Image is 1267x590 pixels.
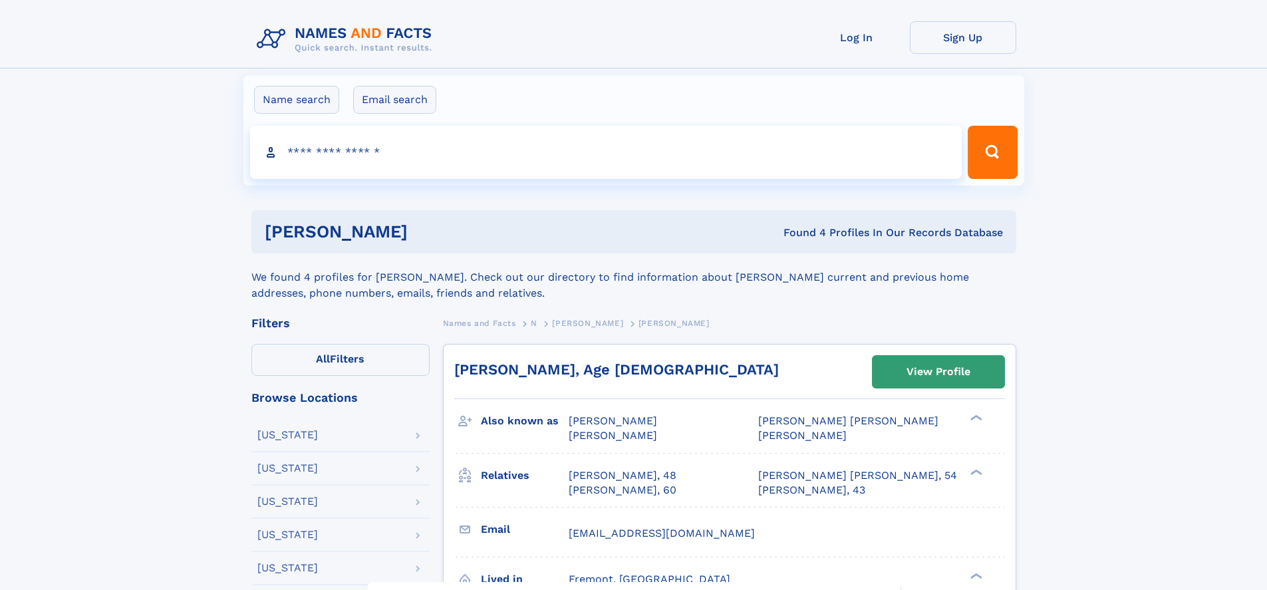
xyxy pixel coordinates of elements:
[569,483,676,498] a: [PERSON_NAME], 60
[873,356,1004,388] a: View Profile
[443,315,516,331] a: Names and Facts
[454,361,779,378] a: [PERSON_NAME], Age [DEMOGRAPHIC_DATA]
[251,253,1016,301] div: We found 4 profiles for [PERSON_NAME]. Check out our directory to find information about [PERSON_...
[907,357,970,387] div: View Profile
[251,21,443,57] img: Logo Names and Facts
[569,527,755,539] span: [EMAIL_ADDRESS][DOMAIN_NAME]
[531,315,537,331] a: N
[569,429,657,442] span: [PERSON_NAME]
[257,430,318,440] div: [US_STATE]
[758,468,957,483] a: [PERSON_NAME] [PERSON_NAME], 54
[251,344,430,376] label: Filters
[265,223,596,240] h1: [PERSON_NAME]
[481,410,569,432] h3: Also known as
[569,573,730,585] span: Fremont, [GEOGRAPHIC_DATA]
[595,225,1003,240] div: Found 4 Profiles In Our Records Database
[353,86,436,114] label: Email search
[481,518,569,541] h3: Email
[257,496,318,507] div: [US_STATE]
[758,414,938,427] span: [PERSON_NAME] [PERSON_NAME]
[552,319,623,328] span: [PERSON_NAME]
[531,319,537,328] span: N
[803,21,910,54] a: Log In
[967,414,983,422] div: ❯
[910,21,1016,54] a: Sign Up
[758,483,865,498] a: [PERSON_NAME], 43
[638,319,710,328] span: [PERSON_NAME]
[251,392,430,404] div: Browse Locations
[552,315,623,331] a: [PERSON_NAME]
[569,414,657,427] span: [PERSON_NAME]
[257,563,318,573] div: [US_STATE]
[967,468,983,476] div: ❯
[316,353,330,365] span: All
[257,463,318,474] div: [US_STATE]
[569,468,676,483] a: [PERSON_NAME], 48
[968,126,1017,179] button: Search Button
[250,126,962,179] input: search input
[251,317,430,329] div: Filters
[257,529,318,540] div: [US_STATE]
[967,571,983,580] div: ❯
[481,464,569,487] h3: Relatives
[758,429,847,442] span: [PERSON_NAME]
[254,86,339,114] label: Name search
